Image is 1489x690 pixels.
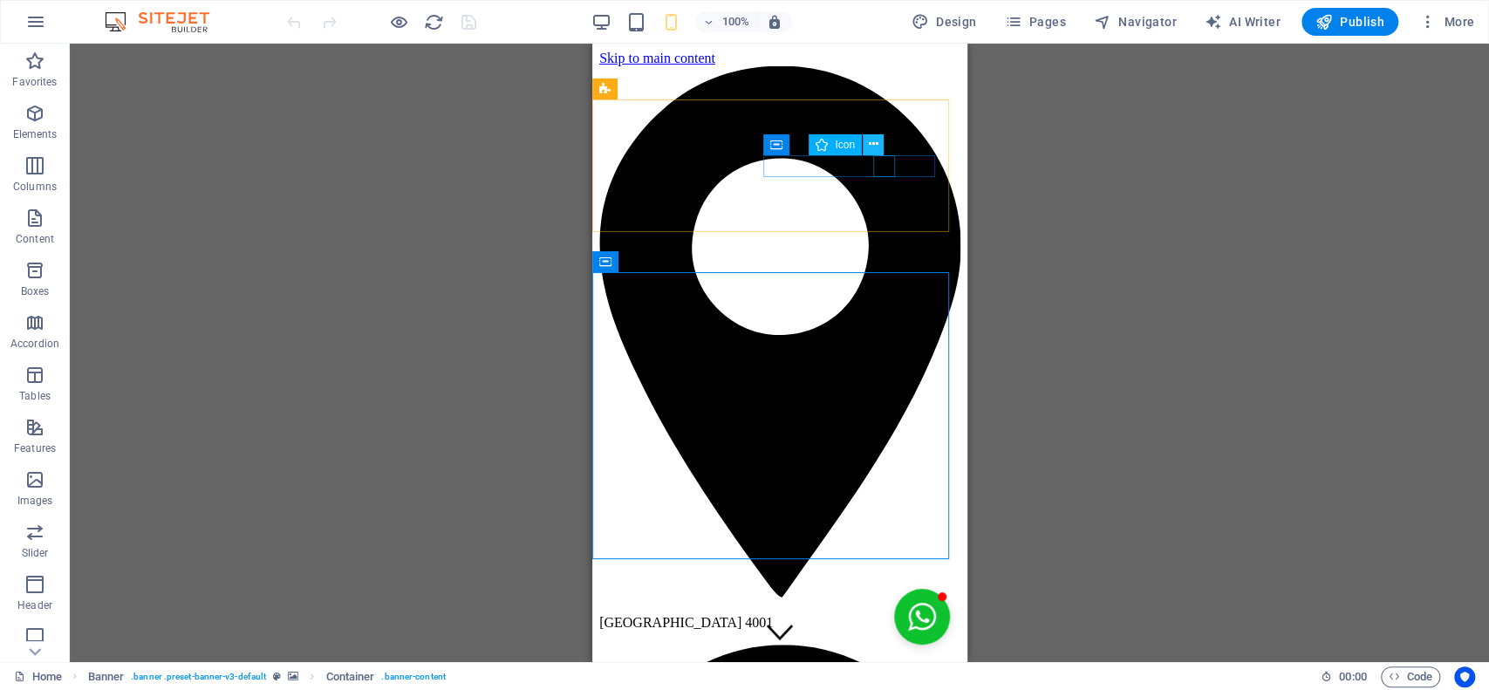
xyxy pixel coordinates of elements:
[721,11,749,32] h6: 100%
[17,494,53,508] p: Images
[997,8,1072,36] button: Pages
[1315,13,1384,31] span: Publish
[13,180,57,194] p: Columns
[424,12,444,32] i: Reload page
[905,8,984,36] div: Design (Ctrl+Alt+Y)
[1087,8,1184,36] button: Navigator
[767,14,782,30] i: On resize automatically adjust zoom level to fit chosen device.
[10,337,59,351] p: Accordion
[1389,666,1432,687] span: Code
[21,284,50,298] p: Boxes
[12,75,57,89] p: Favorites
[381,666,445,687] span: . banner-content
[17,598,52,612] p: Header
[14,441,56,455] p: Features
[273,672,281,681] i: This element is a customizable preset
[88,666,125,687] span: Click to select. Double-click to edit
[1004,13,1065,31] span: Pages
[1339,666,1366,687] span: 00 00
[302,545,358,601] button: Open chat window
[1351,670,1354,683] span: :
[1419,13,1474,31] span: More
[22,546,49,560] p: Slider
[1205,13,1281,31] span: AI Writer
[1412,8,1481,36] button: More
[388,11,409,32] button: Click here to leave preview mode and continue editing
[100,11,231,32] img: Editor Logo
[1381,666,1440,687] button: Code
[912,13,977,31] span: Design
[423,11,444,32] button: reload
[16,232,54,246] p: Content
[835,140,855,150] span: Icon
[13,127,58,141] p: Elements
[905,8,984,36] button: Design
[7,7,123,22] a: Skip to main content
[88,666,446,687] nav: breadcrumb
[1301,8,1398,36] button: Publish
[288,672,298,681] i: This element contains a background
[1094,13,1177,31] span: Navigator
[131,666,266,687] span: . banner .preset-banner-v3-default
[695,11,757,32] button: 100%
[1198,8,1288,36] button: AI Writer
[1454,666,1475,687] button: Usercentrics
[14,666,62,687] a: Click to cancel selection. Double-click to open Pages
[19,389,51,403] p: Tables
[1321,666,1367,687] h6: Session time
[326,666,375,687] span: Click to select. Double-click to edit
